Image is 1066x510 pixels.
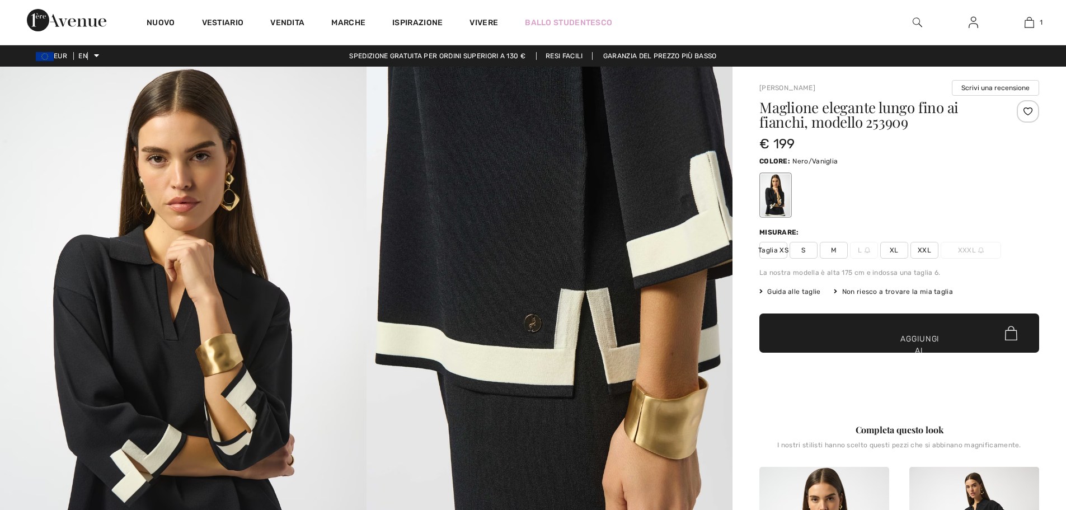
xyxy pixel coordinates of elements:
[1002,16,1056,29] a: 1
[1025,16,1034,29] img: La mia borsa
[525,17,612,29] a: Ballo studentesco
[1040,18,1042,26] font: 1
[759,136,795,152] font: € 199
[202,18,244,30] a: Vestiario
[952,80,1039,96] button: Scrivi una recensione
[147,18,175,30] a: Nuovo
[761,174,790,216] div: Nero/Vaniglia
[890,246,899,254] font: XL
[331,18,365,30] a: Marche
[767,288,820,296] font: Guida alle taglie
[960,16,987,30] a: Registrazione
[349,52,525,60] font: Spedizione gratuita per ordini superiori a 130 €
[856,424,943,436] font: Completa questo look
[913,16,922,29] img: cerca nel sito web
[36,52,54,61] img: Euro
[759,84,815,92] a: [PERSON_NAME]
[331,18,365,27] font: Marche
[1005,326,1017,340] img: Bag.svg
[969,16,978,29] img: Le mie informazioni
[147,18,175,27] font: Nuovo
[469,18,498,27] font: Vivere
[792,157,838,165] font: Nero/Vaniglia
[270,18,304,30] a: Vendita
[594,52,726,60] a: Garanzia del prezzo più basso
[340,52,534,60] a: Spedizione gratuita per ordini superiori a 130 €
[202,18,244,27] font: Vestiario
[759,228,799,236] font: Misurare:
[759,97,959,132] font: Maglione elegante lungo fino ai fianchi, modello 253909
[865,247,870,253] img: ring-m.svg
[270,18,304,27] font: Vendita
[78,52,87,60] font: EN
[27,9,106,31] img: 1a Avenue
[858,246,862,254] font: L
[603,52,717,60] font: Garanzia del prezzo più basso
[958,246,976,254] font: XXXL
[918,246,931,254] font: XXL
[536,52,592,60] a: Resi facili
[525,18,612,27] font: Ballo studentesco
[54,52,67,60] font: EUR
[801,246,805,254] font: S
[759,157,790,165] font: Colore:
[469,17,498,29] a: Vivere
[978,247,984,253] img: ring-m.svg
[777,441,1021,449] font: I nostri stilisti hanno scelto questi pezzi che si abbinano magnificamente.
[392,18,443,27] font: Ispirazione
[899,333,941,368] font: Aggiungi al carrello
[546,52,583,60] font: Resi facili
[961,84,1030,92] font: Scrivi una recensione
[842,288,953,296] font: Non riesco a trovare la mia taglia
[758,246,788,254] font: Taglia XS
[831,246,837,254] font: M
[759,269,941,277] font: La nostra modella è alta 175 cm e indossa una taglia 6.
